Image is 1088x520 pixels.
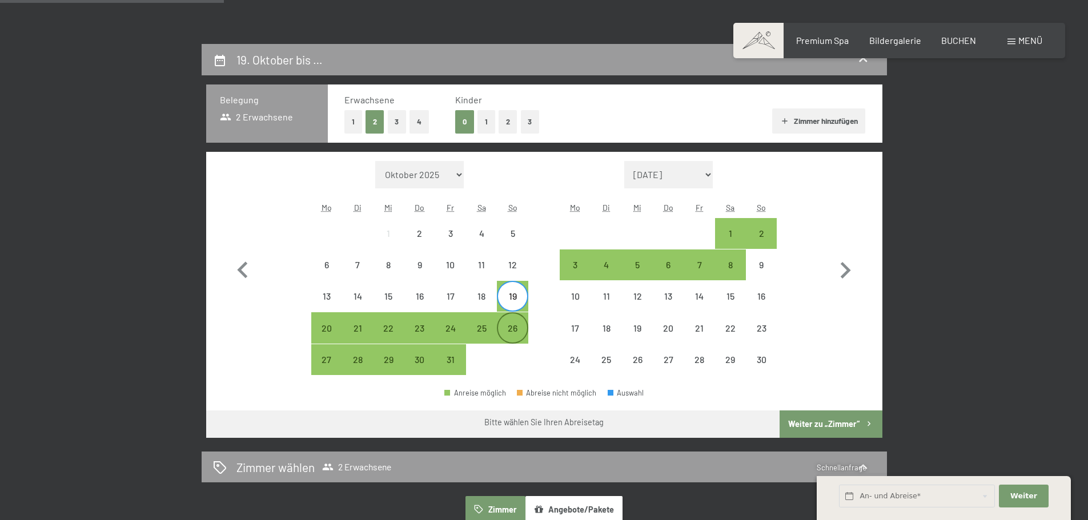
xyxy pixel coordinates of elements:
div: Abreise nicht möglich [591,312,622,343]
div: Abreise nicht möglich [653,281,684,312]
div: Abreise nicht möglich [404,218,435,249]
div: 29 [716,355,745,384]
div: 8 [716,260,745,289]
abbr: Sonntag [508,203,517,212]
div: Wed Nov 05 2025 [622,249,653,280]
div: 18 [467,292,496,320]
div: Sat Nov 29 2025 [715,344,746,375]
div: 27 [312,355,341,384]
div: 20 [654,324,682,352]
div: Abreise nicht möglich [311,281,342,312]
div: 26 [623,355,652,384]
div: Sun Nov 30 2025 [746,344,777,375]
div: Fri Nov 07 2025 [684,249,714,280]
div: Abreise nicht möglich [746,344,777,375]
div: 5 [498,229,527,257]
div: 24 [436,324,465,352]
div: Mon Nov 17 2025 [560,312,591,343]
div: 6 [654,260,682,289]
div: Wed Oct 15 2025 [373,281,404,312]
div: Abreise nicht möglich [560,281,591,312]
div: Abreise möglich [342,312,373,343]
div: Abreise nicht möglich [342,281,373,312]
div: Abreise nicht möglich [746,249,777,280]
div: Abreise nicht möglich [746,281,777,312]
div: Mon Oct 20 2025 [311,312,342,343]
div: Sun Oct 05 2025 [497,218,528,249]
div: Abreise nicht möglich [404,249,435,280]
div: 16 [747,292,776,320]
button: 0 [455,110,474,134]
button: Weiter zu „Zimmer“ [780,410,882,438]
div: Bitte wählen Sie Ihren Abreisetag [484,417,604,428]
div: 15 [716,292,745,320]
div: Thu Nov 06 2025 [653,249,684,280]
div: 4 [592,260,621,289]
div: Abreise möglich [653,249,684,280]
div: 27 [654,355,682,384]
div: 28 [685,355,713,384]
div: Mon Oct 06 2025 [311,249,342,280]
div: Abreise möglich [715,249,746,280]
div: Mon Nov 03 2025 [560,249,591,280]
a: Bildergalerie [869,35,921,46]
div: Abreise nicht möglich [684,281,714,312]
div: Abreise möglich [373,312,404,343]
button: 1 [477,110,495,134]
div: Abreise nicht möglich [466,281,497,312]
div: Tue Oct 14 2025 [342,281,373,312]
div: 16 [406,292,434,320]
div: Fri Oct 17 2025 [435,281,466,312]
div: Abreise möglich [404,344,435,375]
div: 2 [747,229,776,257]
div: Sat Oct 11 2025 [466,249,497,280]
div: Sat Nov 01 2025 [715,218,746,249]
div: 29 [374,355,403,384]
div: Abreise nicht möglich [560,344,591,375]
button: Vorheriger Monat [226,161,259,376]
div: Abreise nicht möglich [497,249,528,280]
div: Abreise möglich [715,218,746,249]
div: 21 [685,324,713,352]
div: Abreise möglich [311,312,342,343]
div: Thu Oct 09 2025 [404,249,435,280]
a: BUCHEN [941,35,976,46]
div: 9 [406,260,434,289]
div: 13 [312,292,341,320]
div: 25 [467,324,496,352]
div: 25 [592,355,621,384]
div: Fri Oct 24 2025 [435,312,466,343]
div: 17 [561,324,589,352]
div: 21 [343,324,372,352]
div: Mon Oct 27 2025 [311,344,342,375]
div: 14 [343,292,372,320]
h2: 19. Oktober bis … [236,53,323,67]
abbr: Donnerstag [415,203,424,212]
div: Wed Oct 22 2025 [373,312,404,343]
div: Sat Oct 25 2025 [466,312,497,343]
abbr: Montag [570,203,580,212]
abbr: Mittwoch [633,203,641,212]
div: 31 [436,355,465,384]
div: 12 [498,260,527,289]
button: Zimmer hinzufügen [772,108,865,134]
span: Weiter [1010,491,1037,501]
div: 23 [406,324,434,352]
div: 22 [716,324,745,352]
div: Thu Nov 27 2025 [653,344,684,375]
div: 4 [467,229,496,257]
div: Abreise möglich [342,344,373,375]
button: 2 [499,110,517,134]
div: 3 [436,229,465,257]
div: Fri Oct 31 2025 [435,344,466,375]
div: Abreise nicht möglich [373,218,404,249]
div: Abreise möglich [373,344,404,375]
div: Abreise nicht möglich [746,312,777,343]
div: 23 [747,324,776,352]
div: Abreise nicht möglich [404,281,435,312]
div: Sun Nov 23 2025 [746,312,777,343]
div: Thu Oct 30 2025 [404,344,435,375]
div: 28 [343,355,372,384]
